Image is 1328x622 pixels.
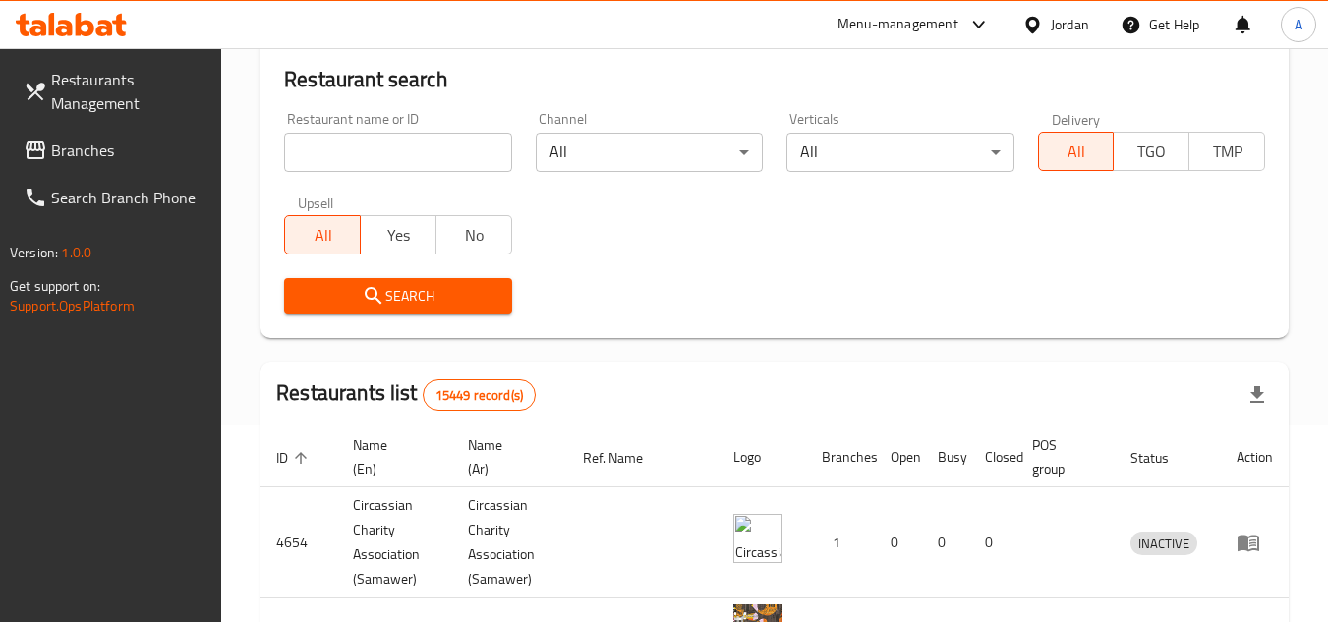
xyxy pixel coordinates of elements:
input: Search for restaurant name or ID.. [284,133,511,172]
span: All [1047,138,1107,166]
span: POS group [1032,433,1091,481]
h2: Restaurants list [276,378,536,411]
td: 4654 [260,487,337,598]
a: Search Branch Phone [8,174,222,221]
span: Name (En) [353,433,429,481]
span: A [1295,14,1302,35]
button: TGO [1113,132,1189,171]
button: Yes [360,215,436,254]
span: Get support on: [10,273,100,299]
button: Search [284,278,511,314]
th: Busy [922,427,969,487]
span: Search [300,284,495,309]
a: Restaurants Management [8,56,222,127]
td: 0 [969,487,1016,598]
button: All [1038,132,1115,171]
div: All [786,133,1013,172]
td: 1 [806,487,875,598]
button: No [435,215,512,254]
td: 0 [875,487,922,598]
td: ​Circassian ​Charity ​Association​ (Samawer) [452,487,567,598]
a: Support.OpsPlatform [10,293,135,318]
span: Search Branch Phone [51,186,206,209]
th: Action [1221,427,1289,487]
span: Name (Ar) [468,433,544,481]
span: ID [276,446,314,470]
span: All [293,221,353,250]
button: All [284,215,361,254]
span: INACTIVE [1130,533,1197,555]
img: ​Circassian ​Charity ​Association​ (Samawer) [733,514,782,563]
th: Closed [969,427,1016,487]
label: Delivery [1052,112,1101,126]
span: 15449 record(s) [424,386,535,405]
span: Yes [369,221,429,250]
th: Open [875,427,922,487]
span: No [444,221,504,250]
span: Status [1130,446,1194,470]
a: Branches [8,127,222,174]
td: 0 [922,487,969,598]
div: Total records count [423,379,536,411]
th: Branches [806,427,875,487]
label: Upsell [298,196,334,209]
span: Restaurants Management [51,68,206,115]
span: Branches [51,139,206,162]
span: 1.0.0 [61,240,91,265]
td: ​Circassian ​Charity ​Association​ (Samawer) [337,487,452,598]
h2: Restaurant search [284,65,1265,94]
div: INACTIVE [1130,532,1197,555]
div: Jordan [1051,14,1089,35]
span: Version: [10,240,58,265]
th: Logo [718,427,806,487]
span: TGO [1122,138,1182,166]
div: Export file [1234,371,1281,419]
div: Menu-management [837,13,958,36]
div: All [536,133,763,172]
span: TMP [1197,138,1257,166]
button: TMP [1188,132,1265,171]
span: Ref. Name [583,446,668,470]
div: Menu [1237,531,1273,554]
